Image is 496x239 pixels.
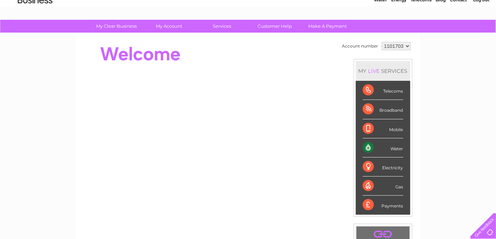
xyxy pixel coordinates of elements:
[450,29,467,35] a: Contact
[341,40,380,52] td: Account number
[193,20,251,33] a: Services
[391,29,406,35] a: Energy
[141,20,198,33] a: My Account
[473,29,489,35] a: Log out
[363,177,403,196] div: Gas
[365,3,413,12] a: 0333 014 3131
[363,119,403,138] div: Mobile
[363,100,403,119] div: Broadband
[88,20,145,33] a: My Clear Business
[246,20,303,33] a: Customer Help
[299,20,356,33] a: Make A Payment
[363,138,403,157] div: Water
[411,29,431,35] a: Telecoms
[363,157,403,177] div: Electricity
[374,29,387,35] a: Water
[363,81,403,100] div: Telecoms
[17,18,53,39] img: logo.png
[436,29,446,35] a: Blog
[84,4,412,34] div: Clear Business is a trading name of Verastar Limited (registered in [GEOGRAPHIC_DATA] No. 3667643...
[367,68,381,74] div: LIVE
[356,61,410,81] div: MY SERVICES
[363,196,403,214] div: Payments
